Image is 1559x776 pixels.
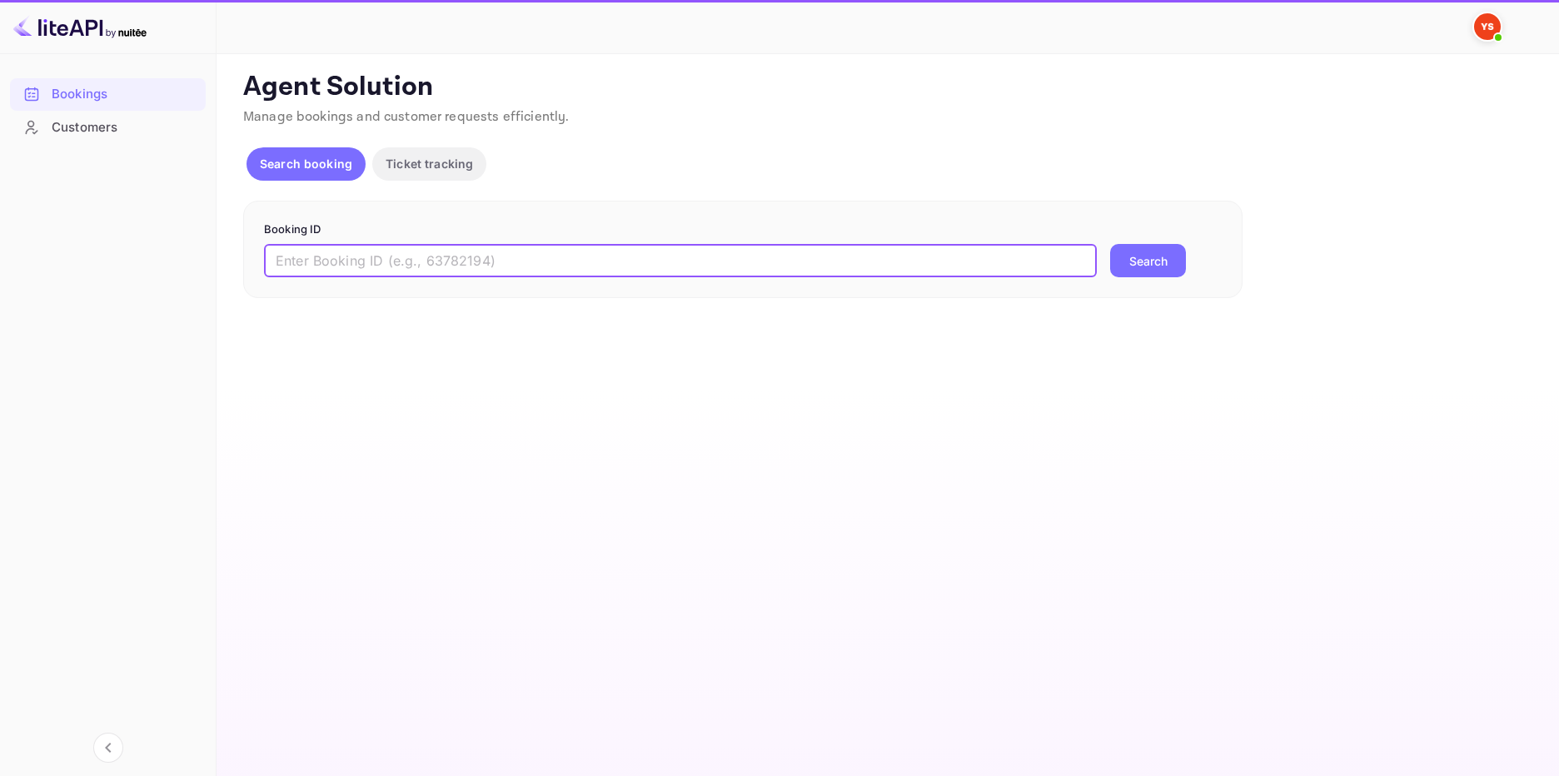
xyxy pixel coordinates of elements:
[386,155,473,172] p: Ticket tracking
[52,118,197,137] div: Customers
[10,112,206,144] div: Customers
[264,244,1097,277] input: Enter Booking ID (e.g., 63782194)
[243,71,1529,104] p: Agent Solution
[243,108,570,126] span: Manage bookings and customer requests efficiently.
[10,78,206,111] div: Bookings
[10,78,206,109] a: Bookings
[260,155,352,172] p: Search booking
[1474,13,1501,40] img: Yandex Support
[93,733,123,763] button: Collapse navigation
[52,85,197,104] div: Bookings
[1110,244,1186,277] button: Search
[264,221,1222,238] p: Booking ID
[13,13,147,40] img: LiteAPI logo
[10,112,206,142] a: Customers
